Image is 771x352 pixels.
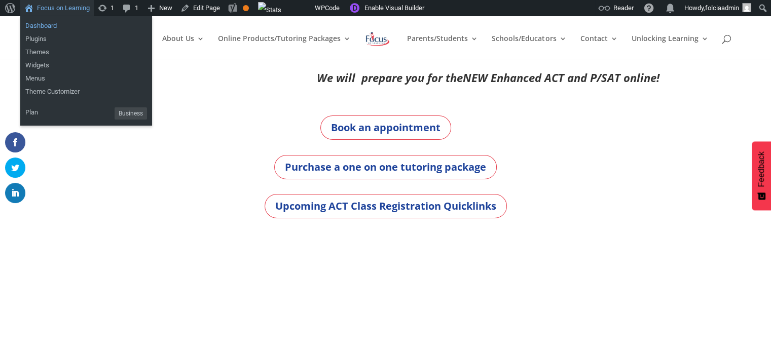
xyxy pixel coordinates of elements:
[20,72,152,85] a: Menus
[20,101,152,126] ul: Focus on Learning
[274,155,497,179] a: Purchase a one on one tutoring package
[320,115,451,140] a: Book an appointment
[631,35,708,59] a: Unlocking Learning
[20,85,152,98] a: Theme Customizer
[492,35,566,59] a: Schools/Educators
[265,194,507,218] a: Upcoming ACT Class Registration Quicklinks
[407,35,478,59] a: Parents/Students
[162,35,204,59] a: About Us
[20,16,152,49] ul: Focus on Learning
[20,59,152,72] a: Widgets
[20,43,152,101] ul: Focus on Learning
[757,151,766,187] span: Feedback
[243,5,249,11] div: OK
[258,2,281,18] img: Views over 48 hours. Click for more Jetpack Stats.
[20,46,152,59] a: Themes
[115,107,147,120] span: Business
[218,35,351,59] a: Online Products/Tutoring Packages
[20,32,152,46] a: Plugins
[580,35,617,59] a: Contact
[364,30,391,48] img: Focus on Learning
[20,19,152,32] a: Dashboard
[752,141,771,210] button: Feedback - Show survey
[463,70,659,85] em: NEW Enhanced ACT and P/SAT online!
[705,4,739,12] span: folciaadmin
[25,104,38,121] span: Plan
[317,70,463,85] em: We will prepare you for the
